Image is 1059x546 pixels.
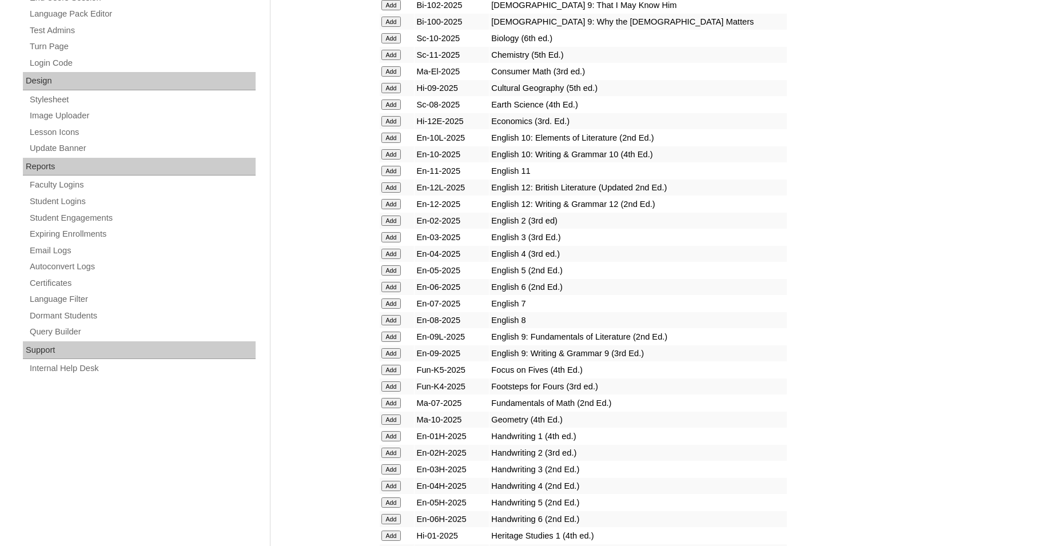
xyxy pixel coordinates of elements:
td: Handwriting 1 (4th ed.) [489,428,787,444]
td: Hi-12E-2025 [415,113,489,129]
td: En-06-2025 [415,279,489,295]
a: Turn Page [29,39,256,54]
td: Biology (6th ed.) [489,30,787,46]
td: Economics (3rd. Ed.) [489,113,787,129]
td: Hi-09-2025 [415,80,489,96]
td: Sc-08-2025 [415,97,489,113]
td: English 11 [489,163,787,179]
td: English 12: British Literature (Updated 2nd Ed.) [489,180,787,196]
td: Hi-01-2025 [415,528,489,544]
td: English 7 [489,296,787,312]
input: Add [381,431,401,441]
input: Add [381,332,401,342]
td: English 6 (2nd Ed.) [489,279,787,295]
td: En-10-2025 [415,146,489,162]
a: Query Builder [29,325,256,339]
td: English 5 (2nd Ed.) [489,262,787,278]
input: Add [381,99,401,110]
a: Autoconvert Logs [29,260,256,274]
a: Student Logins [29,194,256,209]
a: Certificates [29,276,256,290]
input: Add [381,133,401,143]
input: Add [381,398,401,408]
td: Fun-K4-2025 [415,378,489,394]
td: Heritage Studies 1 (4th ed.) [489,528,787,544]
div: Design [23,72,256,90]
td: [DEMOGRAPHIC_DATA] 9: Why the [DEMOGRAPHIC_DATA] Matters [489,14,787,30]
td: Chemistry (5th Ed.) [489,47,787,63]
td: En-08-2025 [415,312,489,328]
a: Lesson Icons [29,125,256,140]
td: Handwriting 4 (2nd Ed.) [489,478,787,494]
a: Email Logs [29,244,256,258]
td: En-12-2025 [415,196,489,212]
a: Stylesheet [29,93,256,107]
a: Test Admins [29,23,256,38]
input: Add [381,50,401,60]
a: Image Uploader [29,109,256,123]
td: English 10: Writing & Grammar 10 (4th Ed.) [489,146,787,162]
td: Bi-100-2025 [415,14,489,30]
input: Add [381,531,401,541]
td: Sc-11-2025 [415,47,489,63]
input: Add [381,348,401,358]
td: English 9: Writing & Grammar 9 (3rd Ed.) [489,345,787,361]
td: En-06H-2025 [415,511,489,527]
td: Ma-07-2025 [415,395,489,411]
input: Add [381,464,401,475]
input: Add [381,448,401,458]
td: Fun-K5-2025 [415,362,489,378]
div: Reports [23,158,256,176]
input: Add [381,315,401,325]
td: En-03-2025 [415,229,489,245]
input: Add [381,497,401,508]
input: Add [381,282,401,292]
td: En-11-2025 [415,163,489,179]
td: English 9: Fundamentals of Literature (2nd Ed.) [489,329,787,345]
td: Cultural Geography (5th ed.) [489,80,787,96]
td: En-02H-2025 [415,445,489,461]
input: Add [381,166,401,176]
a: Language Pack Editor [29,7,256,21]
input: Add [381,83,401,93]
td: Handwriting 3 (2nd Ed.) [489,461,787,477]
td: En-03H-2025 [415,461,489,477]
a: Login Code [29,56,256,70]
td: Ma-El-2025 [415,63,489,79]
td: En-09-2025 [415,345,489,361]
div: Support [23,341,256,360]
td: Handwriting 6 (2nd Ed.) [489,511,787,527]
a: Update Banner [29,141,256,156]
a: Faculty Logins [29,178,256,192]
td: En-09L-2025 [415,329,489,345]
a: Language Filter [29,292,256,306]
input: Add [381,199,401,209]
td: En-12L-2025 [415,180,489,196]
td: Consumer Math (3rd ed.) [489,63,787,79]
input: Add [381,249,401,259]
a: Dormant Students [29,309,256,323]
td: Footsteps for Fours (3rd ed.) [489,378,787,394]
td: Handwriting 2 (3rd ed.) [489,445,787,461]
input: Add [381,481,401,491]
input: Add [381,182,401,193]
td: En-05-2025 [415,262,489,278]
input: Add [381,415,401,425]
td: English 2 (3rd ed) [489,213,787,229]
td: English 8 [489,312,787,328]
input: Add [381,365,401,375]
td: En-01H-2025 [415,428,489,444]
td: En-10L-2025 [415,130,489,146]
td: Fundamentals of Math (2nd Ed.) [489,395,787,411]
td: Focus on Fives (4th Ed.) [489,362,787,378]
input: Add [381,216,401,226]
input: Add [381,17,401,27]
input: Add [381,298,401,309]
td: English 4 (3rd ed.) [489,246,787,262]
input: Add [381,514,401,524]
input: Add [381,149,401,160]
input: Add [381,33,401,43]
td: English 3 (3rd Ed.) [489,229,787,245]
input: Add [381,116,401,126]
td: Geometry (4th Ed.) [489,412,787,428]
